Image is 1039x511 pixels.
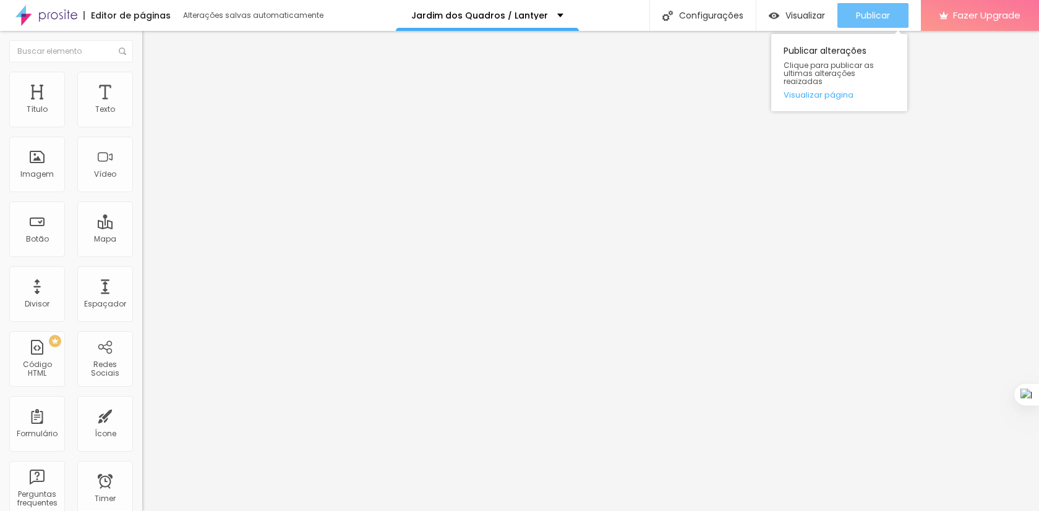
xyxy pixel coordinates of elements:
div: Timer [95,494,116,503]
img: Icone [662,11,673,21]
div: Título [27,105,48,114]
span: Fazer Upgrade [953,10,1020,20]
button: Publicar [837,3,909,28]
iframe: Editor [142,31,1039,511]
div: Perguntas frequentes [12,490,61,508]
div: Formulário [17,429,58,438]
div: Mapa [94,235,116,243]
div: Imagem [20,170,54,179]
span: Publicar [856,11,890,20]
button: Visualizar [756,3,837,28]
img: view-1.svg [769,11,779,21]
div: Publicar alterações [771,34,907,111]
div: Alterações salvas automaticamente [183,12,325,19]
div: Texto [95,105,115,114]
span: Visualizar [785,11,825,20]
p: Jardim dos Quadros / Lantyer [411,11,548,20]
div: Botão [26,235,49,243]
div: Redes Sociais [80,360,129,378]
div: Espaçador [84,300,126,308]
div: Divisor [25,300,49,308]
div: Editor de páginas [83,11,171,20]
span: Clique para publicar as ultimas alterações reaizadas [784,61,895,86]
div: Ícone [95,429,116,438]
a: Visualizar página [784,91,895,99]
input: Buscar elemento [9,40,133,62]
div: Código HTML [12,360,61,378]
div: Vídeo [94,170,116,179]
img: Icone [119,48,126,55]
